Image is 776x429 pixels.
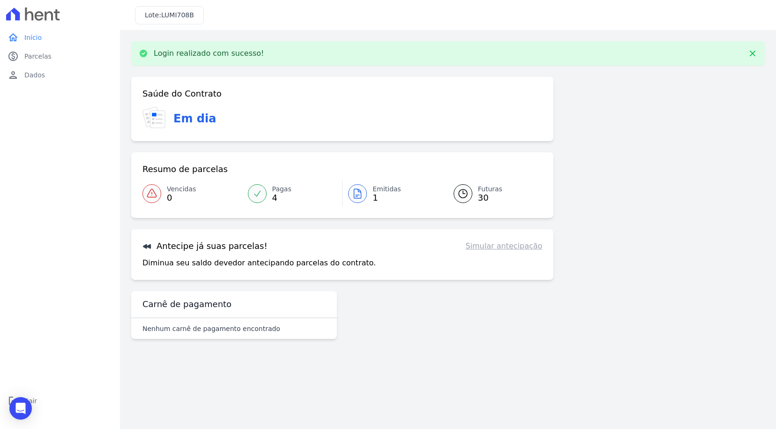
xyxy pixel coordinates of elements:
i: logout [7,395,19,406]
span: LUMI708B [161,11,194,19]
a: logoutSair [4,391,116,410]
span: Dados [24,70,45,80]
h3: Saúde do Contrato [142,88,222,99]
span: 1 [373,194,401,202]
h3: Lote: [145,10,194,20]
i: home [7,32,19,43]
span: Parcelas [24,52,52,61]
a: Pagas 4 [242,181,343,207]
span: 30 [478,194,502,202]
h3: Carnê de pagamento [142,299,231,310]
div: Open Intercom Messenger [9,397,32,420]
span: Futuras [478,184,502,194]
a: Vencidas 0 [142,181,242,207]
i: person [7,69,19,81]
p: Login realizado com sucesso! [154,49,264,58]
span: Início [24,33,42,42]
span: 0 [167,194,196,202]
h3: Resumo de parcelas [142,164,228,175]
a: Futuras 30 [442,181,543,207]
span: 4 [272,194,291,202]
a: homeInício [4,28,116,47]
a: paidParcelas [4,47,116,66]
a: personDados [4,66,116,84]
p: Diminua seu saldo devedor antecipando parcelas do contrato. [142,257,376,269]
h3: Antecipe já suas parcelas! [142,241,268,252]
span: Vencidas [167,184,196,194]
p: Nenhum carnê de pagamento encontrado [142,324,280,333]
a: Emitidas 1 [343,181,442,207]
i: paid [7,51,19,62]
span: Sair [24,396,37,406]
span: Pagas [272,184,291,194]
h3: Em dia [173,110,216,127]
a: Simular antecipação [465,241,542,252]
span: Emitidas [373,184,401,194]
